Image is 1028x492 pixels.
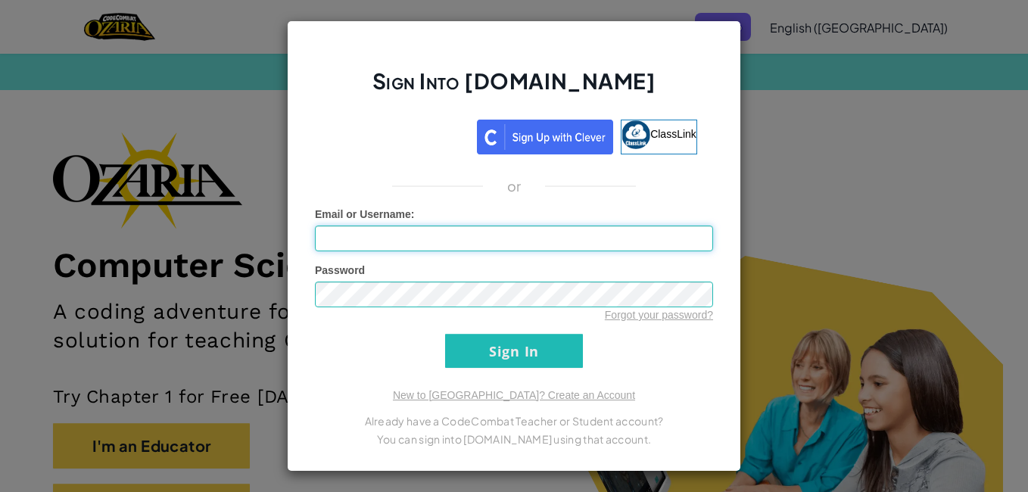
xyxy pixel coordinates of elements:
input: Sign In [445,334,583,368]
img: clever_sso_button@2x.png [477,120,613,154]
iframe: Botón de Acceder con Google [323,118,477,151]
p: or [507,177,522,195]
a: New to [GEOGRAPHIC_DATA]? Create an Account [393,389,635,401]
p: Already have a CodeCombat Teacher or Student account? [315,412,713,430]
span: Password [315,264,365,276]
label: : [315,207,415,222]
p: You can sign into [DOMAIN_NAME] using that account. [315,430,713,448]
h2: Sign Into [DOMAIN_NAME] [315,67,713,111]
span: ClassLink [650,128,696,140]
span: Email or Username [315,208,411,220]
a: Forgot your password? [605,309,713,321]
img: classlink-logo-small.png [621,120,650,149]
